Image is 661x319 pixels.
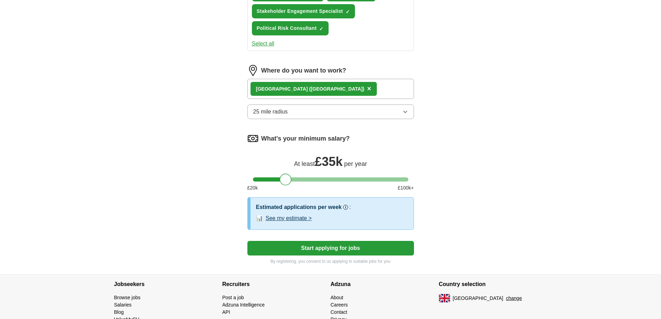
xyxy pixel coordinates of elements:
span: per year [344,160,367,167]
span: £ 20 k [247,184,258,192]
h3: Estimated applications per week [256,203,342,211]
span: ✓ [319,26,323,32]
a: Careers [331,302,348,308]
span: Stakeholder Engagement Specialist [257,8,343,15]
button: Start applying for jobs [247,241,414,255]
h3: : [349,203,351,211]
a: Post a job [222,295,244,300]
img: salary.png [247,133,259,144]
img: location.png [247,65,259,76]
span: × [367,85,371,92]
strong: [GEOGRAPHIC_DATA] [256,86,308,92]
span: [GEOGRAPHIC_DATA] [453,295,503,302]
a: Salaries [114,302,132,308]
span: 25 mile radius [253,108,288,116]
h4: Country selection [439,275,547,294]
a: Blog [114,309,124,315]
a: About [331,295,344,300]
span: 📊 [256,214,263,223]
button: Stakeholder Engagement Specialist✓ [252,4,355,18]
button: Political Risk Consultant✓ [252,21,329,35]
img: UK flag [439,294,450,302]
a: Adzuna Intelligence [222,302,265,308]
span: At least [294,160,315,167]
button: × [367,84,371,94]
a: Browse jobs [114,295,141,300]
button: Select all [252,40,274,48]
button: See my estimate > [266,214,312,223]
label: Where do you want to work? [261,66,346,75]
span: Political Risk Consultant [257,25,317,32]
button: change [506,295,522,302]
span: ✓ [346,9,350,15]
a: API [222,309,230,315]
span: ([GEOGRAPHIC_DATA]) [309,86,364,92]
button: 25 mile radius [247,104,414,119]
a: Contact [331,309,347,315]
p: By registering, you consent to us applying to suitable jobs for you [247,258,414,265]
label: What's your minimum salary? [261,134,350,143]
span: £ 35k [315,154,342,169]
